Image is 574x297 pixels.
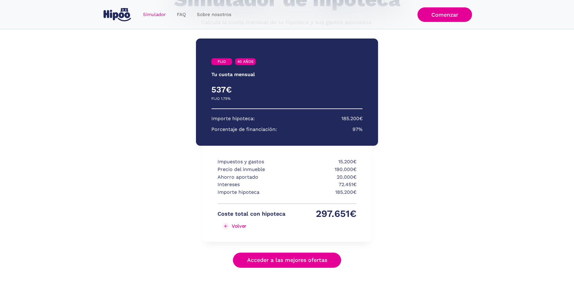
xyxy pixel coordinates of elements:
[149,32,426,280] div: Simulador Form success
[211,58,232,65] a: FIJO
[211,71,255,79] p: Tu cuota mensual
[232,223,246,229] div: Volver
[218,158,285,166] p: Impuestos y gastos
[341,115,363,123] p: 185.200€
[218,221,285,231] a: Volver
[191,9,237,21] a: Sobre nosotros
[417,7,472,22] a: Comenzar
[218,166,285,173] p: Precio del inmueble
[171,9,191,21] a: FAQ
[235,58,256,65] a: 40 AÑOS
[211,95,230,103] p: FIJO 1.75%
[211,84,287,95] h4: 537€
[211,115,255,123] p: Importe hipoteca:
[289,181,356,189] p: 72.451€
[102,6,132,24] a: home
[352,126,363,133] p: 97%
[218,173,285,181] p: Ahorro aportado
[289,189,356,196] p: 185.200€
[218,210,285,218] p: Coste total con hipoteca
[289,210,356,218] p: 297.651€
[218,189,285,196] p: Importe hipoteca
[218,181,285,189] p: Intereses
[233,253,341,268] a: Acceder a las mejores ofertas
[289,173,356,181] p: 20.000€
[137,9,171,21] a: Simulador
[289,158,356,166] p: 15.200€
[289,166,356,173] p: 190.000€
[211,126,277,133] p: Porcentaje de financiación:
